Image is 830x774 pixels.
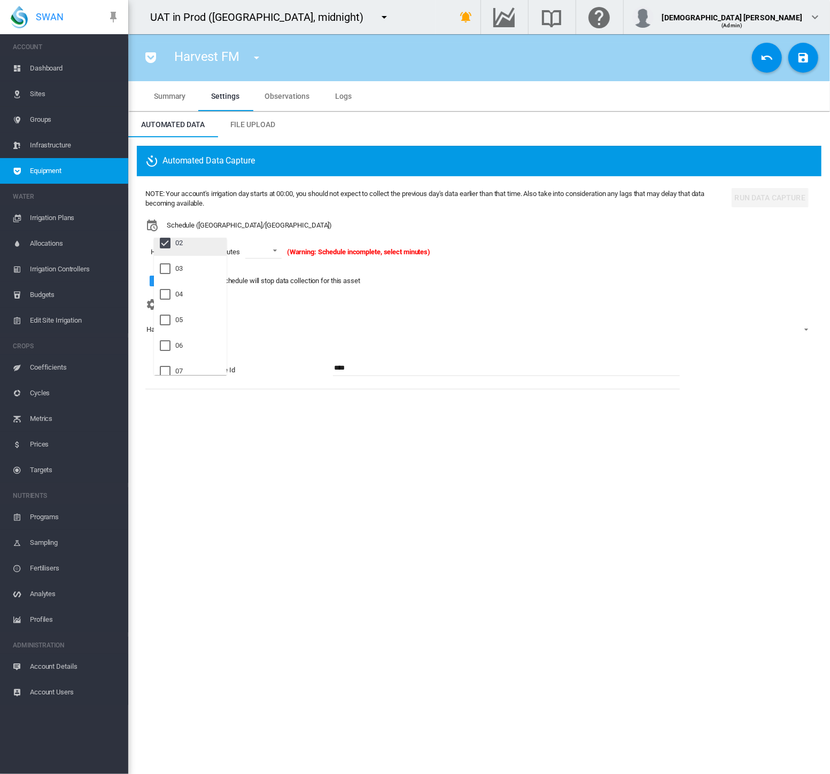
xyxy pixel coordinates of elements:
div: 07 [175,366,183,376]
div: 02 [175,238,183,248]
div: 05 [175,315,183,325]
div: 06 [175,341,183,350]
div: 04 [175,290,183,299]
div: 03 [175,264,183,273]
